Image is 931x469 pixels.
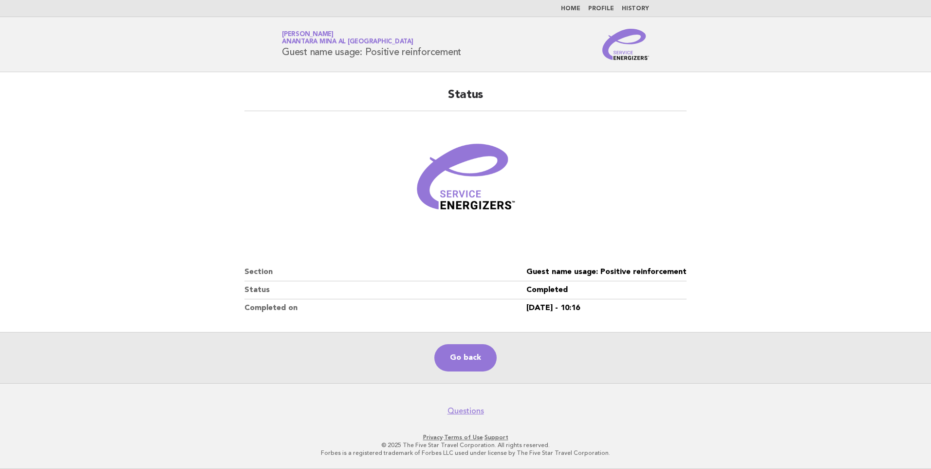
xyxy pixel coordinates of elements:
[444,434,483,441] a: Terms of Use
[282,39,413,45] span: Anantara Mina al [GEOGRAPHIC_DATA]
[244,87,687,111] h2: Status
[434,344,497,371] a: Go back
[588,6,614,12] a: Profile
[244,281,526,299] dt: Status
[526,263,687,281] dd: Guest name usage: Positive reinforcement
[484,434,508,441] a: Support
[423,434,443,441] a: Privacy
[602,29,649,60] img: Service Energizers
[526,299,687,317] dd: [DATE] - 10:16
[168,433,763,441] p: · ·
[244,299,526,317] dt: Completed on
[526,281,687,299] dd: Completed
[168,441,763,449] p: © 2025 The Five Star Travel Corporation. All rights reserved.
[282,31,413,45] a: [PERSON_NAME]Anantara Mina al [GEOGRAPHIC_DATA]
[447,406,484,416] a: Questions
[282,32,461,57] h1: Guest name usage: Positive reinforcement
[622,6,649,12] a: History
[407,123,524,240] img: Verified
[244,263,526,281] dt: Section
[561,6,580,12] a: Home
[168,449,763,457] p: Forbes is a registered trademark of Forbes LLC used under license by The Five Star Travel Corpora...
